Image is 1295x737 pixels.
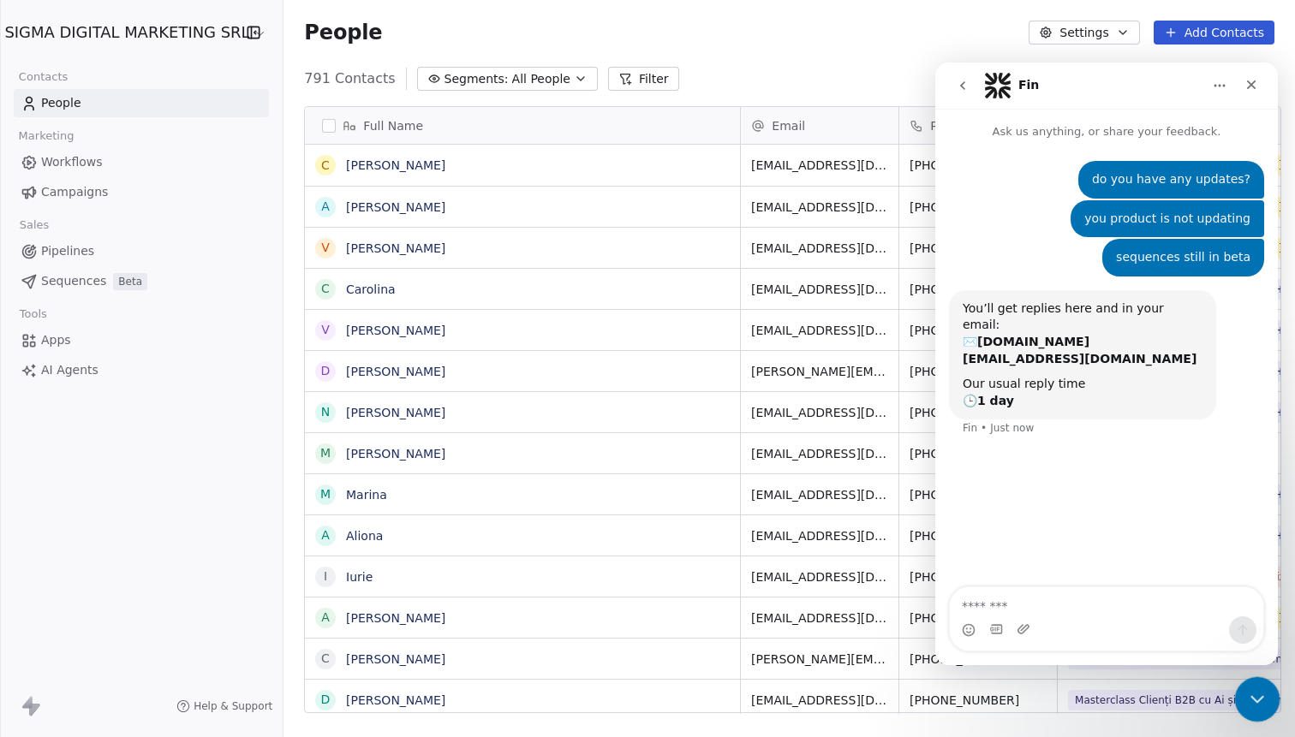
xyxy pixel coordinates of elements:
div: I [324,568,327,585]
span: [EMAIL_ADDRESS][DOMAIN_NAME] [751,609,888,627]
span: Sales [12,212,57,238]
span: Pipelines [41,242,94,260]
span: [EMAIL_ADDRESS][DOMAIN_NAME] [751,486,888,503]
span: [EMAIL_ADDRESS][DOMAIN_NAME] [751,281,888,298]
span: Campaigns [41,183,108,201]
div: Phone Number [899,107,1057,144]
a: Iurie [346,570,373,584]
div: A [322,526,331,544]
a: Apps [14,326,269,354]
div: V [322,321,331,339]
span: Full Name [363,117,423,134]
span: [PHONE_NUMBER] [910,692,1047,709]
span: [PHONE_NUMBER] [910,404,1047,421]
div: V [322,239,331,257]
div: C [321,280,330,298]
span: [EMAIL_ADDRESS][DOMAIN_NAME] [751,157,888,174]
a: Carolina [346,282,396,296]
a: [PERSON_NAME] [346,652,445,666]
div: C [321,157,330,175]
span: SIGMA DIGITAL MARKETING SRL [4,21,249,44]
button: Add Contacts [1154,21,1274,45]
a: Workflows [14,148,269,176]
a: [PERSON_NAME] [346,200,445,214]
div: Full Name [305,107,740,144]
span: [EMAIL_ADDRESS][DOMAIN_NAME] [751,199,888,216]
span: [PHONE_NUMBER] [910,157,1047,174]
a: Pipelines [14,237,269,265]
span: People [41,94,81,112]
span: Beta [113,273,147,290]
span: Workflows [41,153,103,171]
a: [PERSON_NAME] [346,611,445,625]
span: Marketing [11,123,81,149]
span: Contacts [11,64,75,90]
span: [PHONE_NUMBER] [910,445,1047,462]
span: [EMAIL_ADDRESS][DOMAIN_NAME] [751,322,888,339]
button: Filter [608,67,679,91]
span: [PHONE_NUMBER] [910,322,1047,339]
span: [PERSON_NAME][EMAIL_ADDRESS][DOMAIN_NAME] [751,651,888,668]
span: [PERSON_NAME][EMAIL_ADDRESS][PERSON_NAME][DOMAIN_NAME] [751,363,888,380]
span: [EMAIL_ADDRESS][DOMAIN_NAME] [751,240,888,257]
span: [PHONE_NUMBER] [910,281,1047,298]
span: [PHONE_NUMBER] [910,527,1047,544]
a: Help & Support [176,699,272,713]
div: C [321,650,330,668]
div: M [320,485,331,503]
span: People [304,20,382,45]
span: [EMAIL_ADDRESS][DOMAIN_NAME] [751,568,888,585]
a: [PERSON_NAME] [346,158,445,172]
button: Settings [1029,21,1139,45]
span: Segments: [445,70,509,88]
a: [PERSON_NAME] [346,365,445,378]
a: Campaigns [14,178,269,206]
span: Help & Support [194,699,272,713]
span: [EMAIL_ADDRESS][DOMAIN_NAME] [751,445,888,462]
span: [PHONE_NUMBER] [910,609,1047,627]
a: [PERSON_NAME] [346,406,445,419]
a: People [14,89,269,117]
span: [PHONE_NUMBER] [910,486,1047,503]
a: [PERSON_NAME] [346,447,445,461]
span: [EMAIL_ADDRESS][DOMAIN_NAME] [751,527,888,544]
span: [PHONE_NUMBER] [910,568,1047,585]
span: Apps [41,331,71,349]
span: Tools [12,301,54,327]
span: 791 Contacts [304,68,395,89]
span: All People [512,70,570,88]
a: [PERSON_NAME] [346,241,445,255]
div: D [321,362,331,380]
iframe: Intercom live chat [1235,677,1280,722]
div: A [322,198,331,216]
a: Marina [346,488,387,502]
div: D [321,691,331,709]
span: [EMAIL_ADDRESS][DOMAIN_NAME] [751,692,888,709]
span: [PHONE_NUMBER] [910,199,1047,216]
span: Email [772,117,805,134]
a: [PERSON_NAME] [346,324,445,337]
a: [PERSON_NAME] [346,693,445,707]
div: M [320,444,331,462]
